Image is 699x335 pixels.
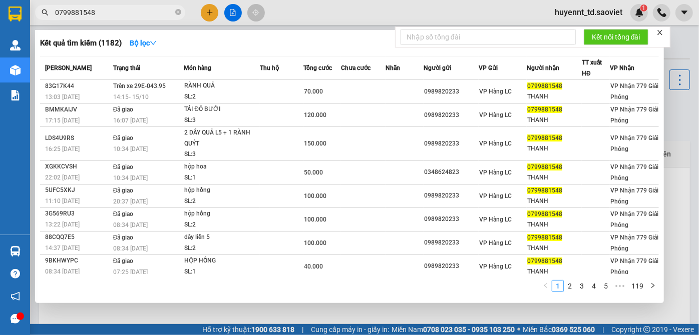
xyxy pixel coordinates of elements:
span: VP Hàng LC [479,239,512,246]
span: 13:22 [DATE] [45,221,80,228]
button: Kết nối tổng đài [584,29,648,45]
div: THANH [527,91,581,102]
span: Kết nối tổng đài [592,31,640,42]
div: SL: 3 [184,115,259,126]
span: VP Hàng LC [479,263,512,270]
span: 50.000 [304,169,323,176]
span: message [11,314,20,323]
span: Người gửi [424,64,451,71]
div: 0989820233 [424,261,478,271]
span: close [656,29,663,36]
strong: Bộ lọc [130,39,157,47]
span: VP Nhận 779 Giải Phóng [610,82,658,100]
span: 100.000 [304,192,326,199]
span: VP Nhận 779 Giải Phóng [610,106,658,124]
input: Tìm tên, số ĐT hoặc mã đơn [55,7,173,18]
span: close-circle [175,8,181,17]
span: 0799881548 [527,234,562,241]
span: right [650,282,656,288]
img: solution-icon [10,90,21,100]
span: 0799881548 [527,210,562,217]
div: 9BKHWYPC [45,255,110,266]
h3: Kết quả tìm kiếm ( 1182 ) [40,38,122,48]
span: 07:25 [DATE] [113,268,148,275]
a: 3 [576,280,587,291]
div: RÀNH QUẢ [184,80,259,91]
span: 0799881548 [527,187,562,194]
span: Đã giao [113,163,134,170]
li: 1 [552,280,564,292]
div: XGKKCVSH [45,161,110,172]
a: 119 [628,280,646,291]
span: 16:07 [DATE] [113,117,148,124]
span: 13:03 [DATE] [45,93,80,100]
li: Next Page [647,280,659,292]
span: left [543,282,549,288]
span: 0799881548 [527,82,562,89]
div: 5UFC5XKJ [45,185,110,195]
li: 4 [588,280,600,292]
div: 88CQQ7E5 [45,232,110,242]
div: SL: 1 [184,172,259,183]
img: logo-vxr [9,6,22,21]
span: TT xuất HĐ [582,59,602,77]
span: 20:37 [DATE] [113,198,148,205]
span: VP Hàng LC [479,88,512,95]
span: 150.000 [304,140,326,147]
button: left [540,280,552,292]
div: SL: 3 [184,149,259,160]
div: dây liền 5 [184,232,259,243]
span: down [150,39,157,46]
img: warehouse-icon [10,65,21,75]
div: hộp hồng [184,208,259,219]
li: Previous Page [540,280,552,292]
span: Đã giao [113,134,134,141]
div: SL: 2 [184,219,259,230]
span: Đã giao [113,257,134,264]
div: THANH [527,115,581,125]
span: VP Nhận 779 Giải Phóng [610,187,658,205]
div: SL: 1 [184,266,259,277]
span: 22:02 [DATE] [45,174,80,181]
span: close-circle [175,9,181,15]
div: 0989820233 [424,86,478,97]
div: SL: 2 [184,91,259,102]
span: Đã giao [113,210,134,217]
a: 1 [552,280,563,291]
span: 100.000 [304,239,326,246]
span: VP Nhận 779 Giải Phóng [610,234,658,252]
span: 0799881548 [527,106,562,113]
button: Bộ lọcdown [122,35,165,51]
div: hộp hồng [184,185,259,196]
input: Nhập số tổng đài [401,29,576,45]
li: 3 [576,280,588,292]
span: 10:34 [DATE] [113,145,148,152]
button: right [647,280,659,292]
div: SL: 2 [184,243,259,254]
span: Nhãn [386,64,400,71]
div: THANH [527,266,581,277]
span: 14:15 - 15/10 [113,93,149,100]
div: 83G17K44 [45,81,110,91]
span: Trạng thái [113,64,140,71]
img: warehouse-icon [10,246,21,256]
span: 120.000 [304,111,326,118]
span: 08:34 [DATE] [113,221,148,228]
span: Người nhận [527,64,559,71]
span: VP Hàng LC [479,169,512,176]
img: warehouse-icon [10,40,21,50]
span: 40.000 [304,263,323,270]
span: 100.000 [304,216,326,223]
div: THANH [527,243,581,253]
span: 11:10 [DATE] [45,197,80,204]
span: VP Nhận 779 Giải Phóng [610,257,658,275]
a: 5 [600,280,611,291]
span: VP Hàng LC [479,140,512,147]
span: VP Nhận 779 Giải Phóng [610,210,658,228]
li: 119 [628,280,647,292]
span: Tổng cước [303,64,332,71]
span: Thu hộ [260,64,279,71]
span: Đã giao [113,106,134,113]
div: THANH [527,143,581,154]
span: VP Nhận 779 Giải Phóng [610,134,658,152]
